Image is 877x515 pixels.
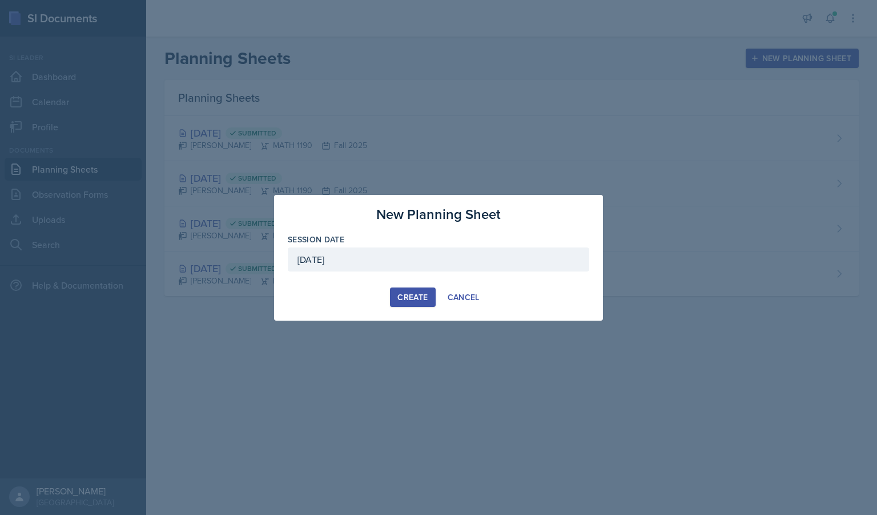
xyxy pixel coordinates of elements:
[376,204,501,225] h3: New Planning Sheet
[390,288,435,307] button: Create
[397,293,428,302] div: Create
[440,288,487,307] button: Cancel
[448,293,480,302] div: Cancel
[288,234,344,245] label: Session Date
